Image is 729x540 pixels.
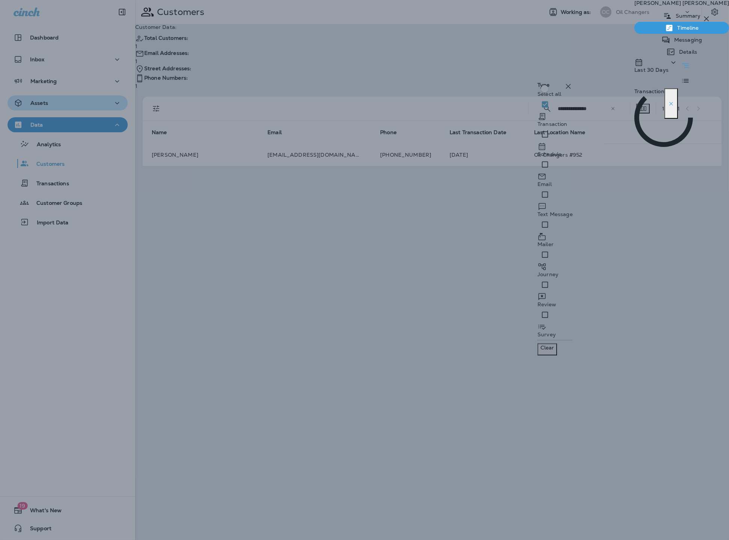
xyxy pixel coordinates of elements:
[674,25,699,31] p: Timeline
[678,73,693,88] button: Log View
[634,88,664,94] p: Transaction
[634,67,669,73] p: Last 30 Days
[675,49,697,55] p: Details
[678,58,693,73] button: Summary View
[672,13,701,19] p: Summary
[670,37,702,43] p: Messaging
